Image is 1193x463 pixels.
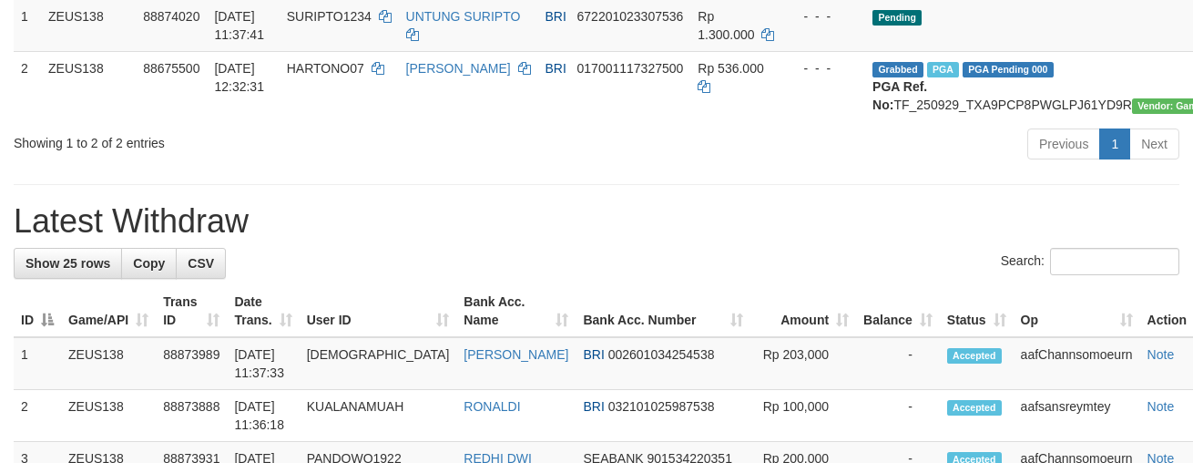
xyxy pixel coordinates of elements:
span: Marked by aaftrukkakada [927,62,959,77]
span: PGA Pending [963,62,1054,77]
a: Note [1147,399,1175,414]
td: 88873989 [156,337,227,390]
a: Show 25 rows [14,248,122,279]
span: Pending [872,10,922,26]
td: 88873888 [156,390,227,442]
span: Copy 032101025987538 to clipboard [608,399,715,414]
a: 1 [1099,129,1130,159]
a: Next [1129,129,1179,159]
b: PGA Ref. No: [872,79,927,112]
input: Search: [1050,248,1179,275]
a: Note [1147,347,1175,362]
td: - [856,390,940,442]
a: RONALDI [464,399,520,414]
span: Accepted [947,400,1002,416]
td: Rp 203,000 [750,337,856,390]
span: SURIPTO1234 [287,9,372,24]
td: - [856,337,940,390]
a: Previous [1027,129,1100,159]
label: Search: [1001,248,1179,275]
span: Copy [133,256,165,271]
th: Game/API: activate to sort column ascending [61,285,156,337]
span: Copy 002601034254538 to clipboard [608,347,715,362]
span: Grabbed [872,62,923,77]
span: Copy 017001117327500 to clipboard [577,61,684,76]
td: Rp 100,000 [750,390,856,442]
a: [PERSON_NAME] [464,347,568,362]
span: [DATE] 12:32:31 [214,61,264,94]
span: BRI [583,347,604,362]
th: Balance: activate to sort column ascending [856,285,940,337]
span: CSV [188,256,214,271]
th: ID: activate to sort column descending [14,285,61,337]
span: Rp 1.300.000 [698,9,754,42]
th: Bank Acc. Number: activate to sort column ascending [576,285,750,337]
td: 2 [14,390,61,442]
a: UNTUNG SURIPTO [406,9,521,24]
td: aafsansreymtey [1014,390,1140,442]
div: - - - [789,7,858,26]
a: [PERSON_NAME] [406,61,511,76]
span: BRI [546,61,566,76]
td: ZEUS138 [61,337,156,390]
th: Amount: activate to sort column ascending [750,285,856,337]
span: 88874020 [143,9,199,24]
div: Showing 1 to 2 of 2 entries [14,127,484,152]
th: Op: activate to sort column ascending [1014,285,1140,337]
td: KUALANAMUAH [300,390,457,442]
span: Rp 536.000 [698,61,763,76]
a: CSV [176,248,226,279]
span: HARTONO07 [287,61,364,76]
th: Status: activate to sort column ascending [940,285,1014,337]
td: [DEMOGRAPHIC_DATA] [300,337,457,390]
span: [DATE] 11:37:41 [214,9,264,42]
td: 1 [14,337,61,390]
div: - - - [789,59,858,77]
span: Accepted [947,348,1002,364]
th: Date Trans.: activate to sort column ascending [227,285,299,337]
th: Bank Acc. Name: activate to sort column ascending [456,285,576,337]
a: Copy [121,248,177,279]
h1: Latest Withdraw [14,203,1179,240]
span: BRI [546,9,566,24]
td: [DATE] 11:36:18 [227,390,299,442]
span: 88675500 [143,61,199,76]
th: User ID: activate to sort column ascending [300,285,457,337]
th: Trans ID: activate to sort column ascending [156,285,227,337]
td: [DATE] 11:37:33 [227,337,299,390]
span: Copy 672201023307536 to clipboard [577,9,684,24]
td: ZEUS138 [41,51,136,121]
span: BRI [583,399,604,414]
td: aafChannsomoeurn [1014,337,1140,390]
td: 2 [14,51,41,121]
span: Show 25 rows [25,256,110,271]
td: ZEUS138 [61,390,156,442]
